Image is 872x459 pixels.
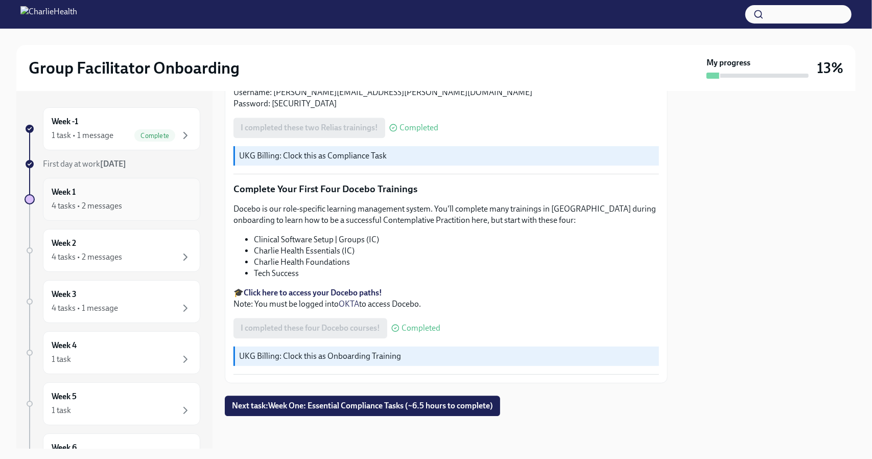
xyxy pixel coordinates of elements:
[254,268,659,279] li: Tech Success
[25,280,200,323] a: Week 34 tasks • 1 message
[52,116,78,127] h6: Week -1
[52,187,76,198] h6: Week 1
[52,405,71,416] div: 1 task
[254,245,659,257] li: Charlie Health Essentials (IC)
[817,59,843,77] h3: 13%
[52,391,77,402] h6: Week 5
[43,159,126,169] span: First day at work
[52,340,77,351] h6: Week 4
[254,234,659,245] li: Clinical Software Setup | Groups (IC)
[52,251,122,263] div: 4 tasks • 2 messages
[25,178,200,221] a: Week 14 tasks • 2 messages
[254,257,659,268] li: Charlie Health Foundations
[25,158,200,170] a: First day at work[DATE]
[225,396,500,416] button: Next task:Week One: Essential Compliance Tasks (~6.5 hours to complete)
[134,132,175,140] span: Complete
[402,324,440,332] span: Completed
[232,401,493,411] span: Next task : Week One: Essential Compliance Tasks (~6.5 hours to complete)
[706,57,750,68] strong: My progress
[233,203,659,226] p: Docebo is our role-specific learning management system. You'll complete many trainings in [GEOGRA...
[100,159,126,169] strong: [DATE]
[20,6,77,22] img: CharlieHealth
[52,303,118,314] div: 4 tasks • 1 message
[233,76,659,109] p: 🎓 Username: [PERSON_NAME][EMAIL_ADDRESS][PERSON_NAME][DOMAIN_NAME] Password: [SECURITY_DATA]
[52,289,77,300] h6: Week 3
[239,351,655,362] p: UKG Billing: Clock this as Onboarding Training
[25,331,200,374] a: Week 41 task
[25,107,200,150] a: Week -11 task • 1 messageComplete
[52,238,76,249] h6: Week 2
[25,382,200,425] a: Week 51 task
[399,124,438,132] span: Completed
[52,442,77,453] h6: Week 6
[339,299,359,309] a: OKTA
[52,354,71,365] div: 1 task
[233,182,659,196] p: Complete Your First Four Docebo Trainings
[29,58,240,78] h2: Group Facilitator Onboarding
[233,287,659,310] p: 🎓 Note: You must be logged into to access Docebo.
[52,130,113,141] div: 1 task • 1 message
[244,288,382,297] a: Click here to access your Docebo paths!
[239,150,655,162] p: UKG Billing: Clock this as Compliance Task
[52,200,122,212] div: 4 tasks • 2 messages
[25,229,200,272] a: Week 24 tasks • 2 messages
